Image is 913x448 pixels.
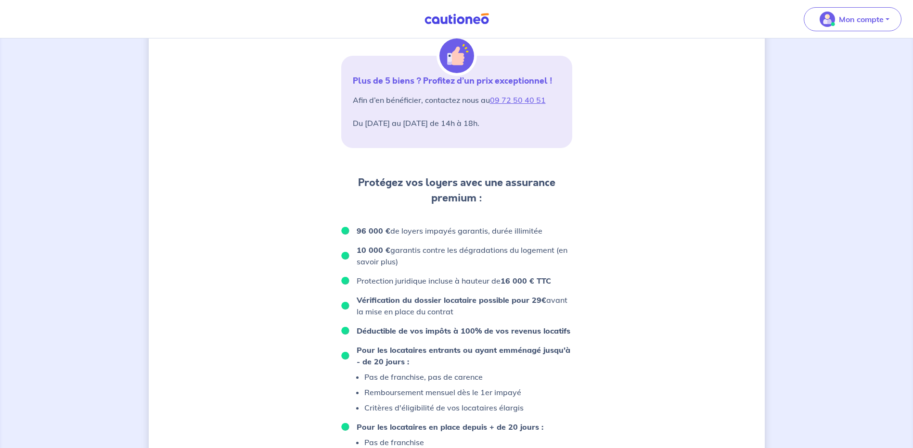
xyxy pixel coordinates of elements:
[439,38,474,73] img: illu_alert_hand.svg
[357,294,572,317] p: avant la mise en place du contrat
[341,175,572,206] p: Protégez vos loyers avec une assurance premium :
[364,402,524,413] p: Critères d'éligibilité de vos locataires élargis
[357,244,572,267] p: garantis contre les dégradations du logement (en savoir plus)
[490,95,546,105] a: 09 72 50 40 51
[357,225,542,236] p: de loyers impayés garantis, durée illimitée
[364,386,524,398] p: Remboursement mensuel dès le 1er impayé
[421,13,493,25] img: Cautioneo
[364,371,524,383] p: Pas de franchise, pas de carence
[364,436,572,448] p: Pas de franchise
[353,75,553,87] strong: Plus de 5 biens ? Profitez d’un prix exceptionnel !
[357,275,551,286] p: Protection juridique incluse à hauteur de
[357,326,570,336] strong: Déductible de vos impôts à 100% de vos revenus locatifs
[804,7,901,31] button: illu_account_valid_menu.svgMon compte
[820,12,835,27] img: illu_account_valid_menu.svg
[357,295,546,305] strong: Vérification du dossier locataire possible pour 29€
[357,422,543,432] strong: Pour les locataires en place depuis + de 20 jours :
[357,345,570,366] strong: Pour les locataires entrants ou ayant emménagé jusqu'à - de 20 jours :
[839,13,884,25] p: Mon compte
[357,226,390,236] strong: 96 000 €
[357,245,390,255] strong: 10 000 €
[501,276,551,286] strong: 16 000 € TTC
[353,94,561,129] p: Afin d’en bénéficier, contactez nous au Du [DATE] au [DATE] de 14h à 18h.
